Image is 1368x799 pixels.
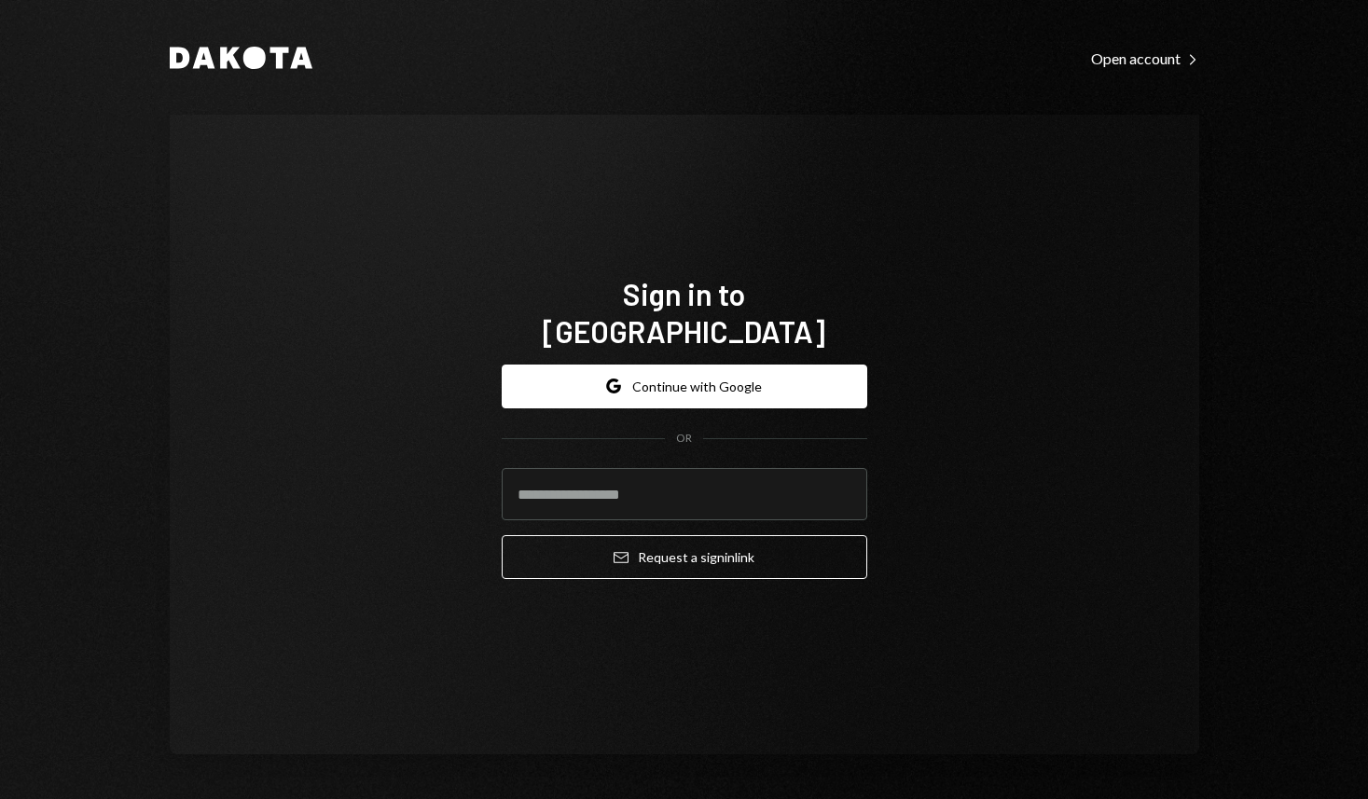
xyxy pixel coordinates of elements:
[1091,48,1199,68] a: Open account
[502,365,867,408] button: Continue with Google
[502,535,867,579] button: Request a signinlink
[1091,49,1199,68] div: Open account
[676,431,692,447] div: OR
[502,275,867,350] h1: Sign in to [GEOGRAPHIC_DATA]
